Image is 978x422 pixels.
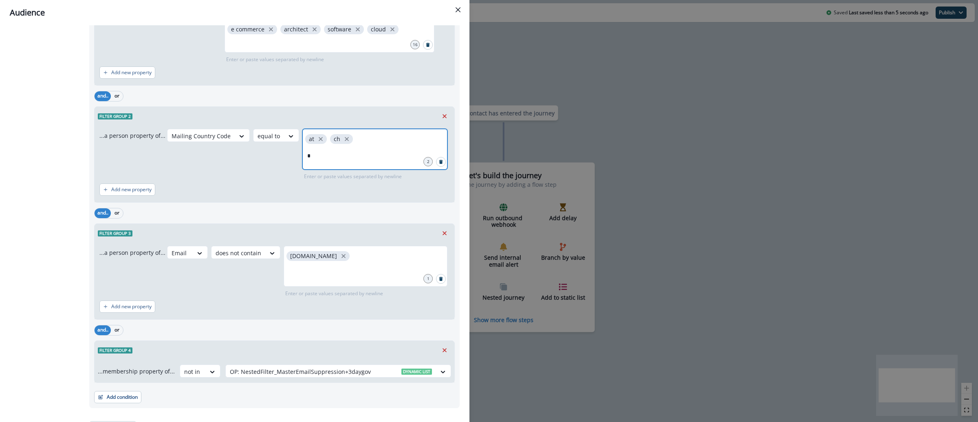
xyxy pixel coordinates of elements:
[231,26,264,33] p: e commerce
[339,252,348,260] button: close
[98,347,132,354] span: Filter group 4
[436,157,446,167] button: Search
[423,274,433,283] div: 1
[302,173,403,180] p: Enter or paste values separated by newline
[111,208,123,218] button: or
[438,227,451,239] button: Remove
[98,230,132,236] span: Filter group 3
[95,208,111,218] button: and..
[452,3,465,16] button: Close
[99,131,165,140] p: ...a person property of...
[111,91,123,101] button: or
[343,135,351,143] button: close
[328,26,351,33] p: software
[111,70,152,75] p: Add new property
[99,183,155,196] button: Add new property
[99,248,165,257] p: ...a person property of...
[111,187,152,192] p: Add new property
[10,7,460,19] div: Audience
[371,26,386,33] p: cloud
[438,344,451,356] button: Remove
[95,91,111,101] button: and..
[111,304,152,309] p: Add new property
[388,25,396,33] button: close
[98,113,132,119] span: Filter group 2
[423,157,433,166] div: 2
[284,290,385,297] p: Enter or paste values separated by newline
[438,110,451,122] button: Remove
[99,300,155,313] button: Add new property
[309,136,314,143] p: at
[99,66,155,79] button: Add new property
[98,367,175,376] p: ...membership property of...
[94,391,141,403] button: Add condition
[334,136,340,143] p: ch
[267,25,275,33] button: close
[290,253,337,260] p: [DOMAIN_NAME]
[410,40,420,49] div: 16
[311,25,319,33] button: close
[436,274,446,284] button: Search
[95,325,111,335] button: and..
[317,135,325,143] button: close
[111,325,123,335] button: or
[423,40,433,50] button: Search
[284,26,308,33] p: architect
[225,56,326,63] p: Enter or paste values separated by newline
[354,25,362,33] button: close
